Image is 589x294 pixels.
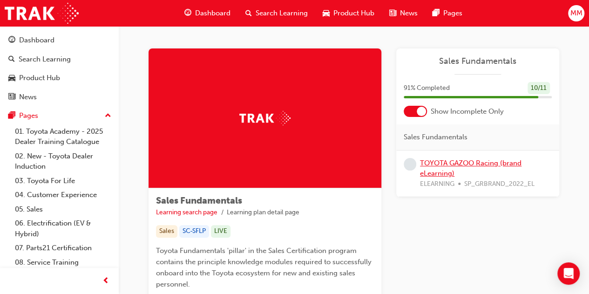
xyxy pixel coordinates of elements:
[11,241,115,255] a: 07. Parts21 Certification
[443,8,462,19] span: Pages
[211,225,230,238] div: LIVE
[8,55,15,64] span: search-icon
[238,4,315,23] a: search-iconSearch Learning
[4,107,115,124] button: Pages
[19,110,38,121] div: Pages
[528,82,550,95] div: 10 / 11
[425,4,470,23] a: pages-iconPages
[420,159,521,178] a: TOYOTA GAZOO Racing (brand eLearning)
[8,36,15,45] span: guage-icon
[156,195,242,206] span: Sales Fundamentals
[333,8,374,19] span: Product Hub
[382,4,425,23] a: news-iconNews
[8,74,15,82] span: car-icon
[102,275,109,287] span: prev-icon
[420,179,454,190] span: ELEARNING
[179,225,209,238] div: SC-SFLP
[568,5,584,21] button: MM
[11,202,115,217] a: 05. Sales
[5,3,79,24] img: Trak
[195,8,230,19] span: Dashboard
[19,54,71,65] div: Search Learning
[4,69,115,87] a: Product Hub
[239,111,291,125] img: Trak
[400,8,418,19] span: News
[4,32,115,49] a: Dashboard
[4,51,115,68] a: Search Learning
[315,4,382,23] a: car-iconProduct Hub
[11,149,115,174] a: 02. New - Toyota Dealer Induction
[4,30,115,107] button: DashboardSearch LearningProduct HubNews
[389,7,396,19] span: news-icon
[19,73,60,83] div: Product Hub
[156,208,217,216] a: Learning search page
[431,106,504,117] span: Show Incomplete Only
[433,7,440,19] span: pages-icon
[11,124,115,149] a: 01. Toyota Academy - 2025 Dealer Training Catalogue
[245,7,252,19] span: search-icon
[404,132,467,143] span: Sales Fundamentals
[256,8,308,19] span: Search Learning
[19,92,37,103] div: News
[404,158,416,171] span: learningRecordVerb_NONE-icon
[177,4,238,23] a: guage-iconDashboard
[11,216,115,241] a: 06. Electrification (EV & Hybrid)
[4,89,115,106] a: News
[184,7,191,19] span: guage-icon
[557,262,580,285] div: Open Intercom Messenger
[8,93,15,102] span: news-icon
[464,179,535,190] span: SP_GRBRAND_2022_EL
[11,174,115,188] a: 03. Toyota For Life
[404,83,450,94] span: 91 % Completed
[105,110,111,122] span: up-icon
[11,188,115,202] a: 04. Customer Experience
[156,246,373,288] span: Toyota Fundamentals 'pillar' in the Sales Certification program contains the principle knowledge ...
[404,56,552,67] a: Sales Fundamentals
[570,8,582,19] span: MM
[156,225,177,238] div: Sales
[19,35,54,46] div: Dashboard
[323,7,330,19] span: car-icon
[227,207,299,218] li: Learning plan detail page
[8,112,15,120] span: pages-icon
[11,255,115,270] a: 08. Service Training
